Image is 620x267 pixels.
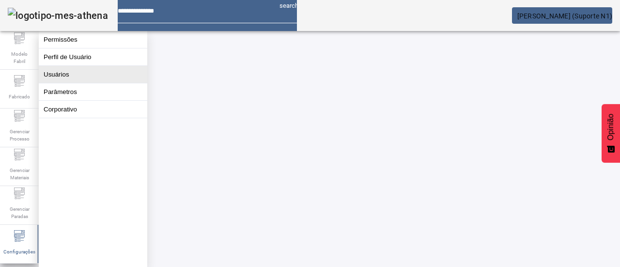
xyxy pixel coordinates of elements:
[10,129,30,141] font: Gerenciar Processo
[10,206,30,219] font: Gerenciar Paradas
[8,8,108,23] img: logotipo-mes-athena
[9,94,30,99] font: Fabricado
[10,168,30,180] font: Gerenciar Materiais
[517,12,613,20] font: [PERSON_NAME] (Suporte N1)
[44,71,69,78] font: Usuários
[44,88,77,95] font: Parâmetros
[606,114,615,141] font: Opinião
[602,104,620,163] button: Feedback - Mostrar pesquisa
[39,31,147,48] button: Permissões
[44,106,77,113] font: Corporativo
[44,53,92,61] font: Perfil de Usuário
[39,48,147,65] button: Perfil de Usuário
[39,101,147,118] button: Corporativo
[44,36,77,43] font: Permissões
[39,83,147,100] button: Parâmetros
[39,66,147,83] button: Usuários
[11,51,28,64] font: Modelo Fabril
[3,249,35,254] font: Configurações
